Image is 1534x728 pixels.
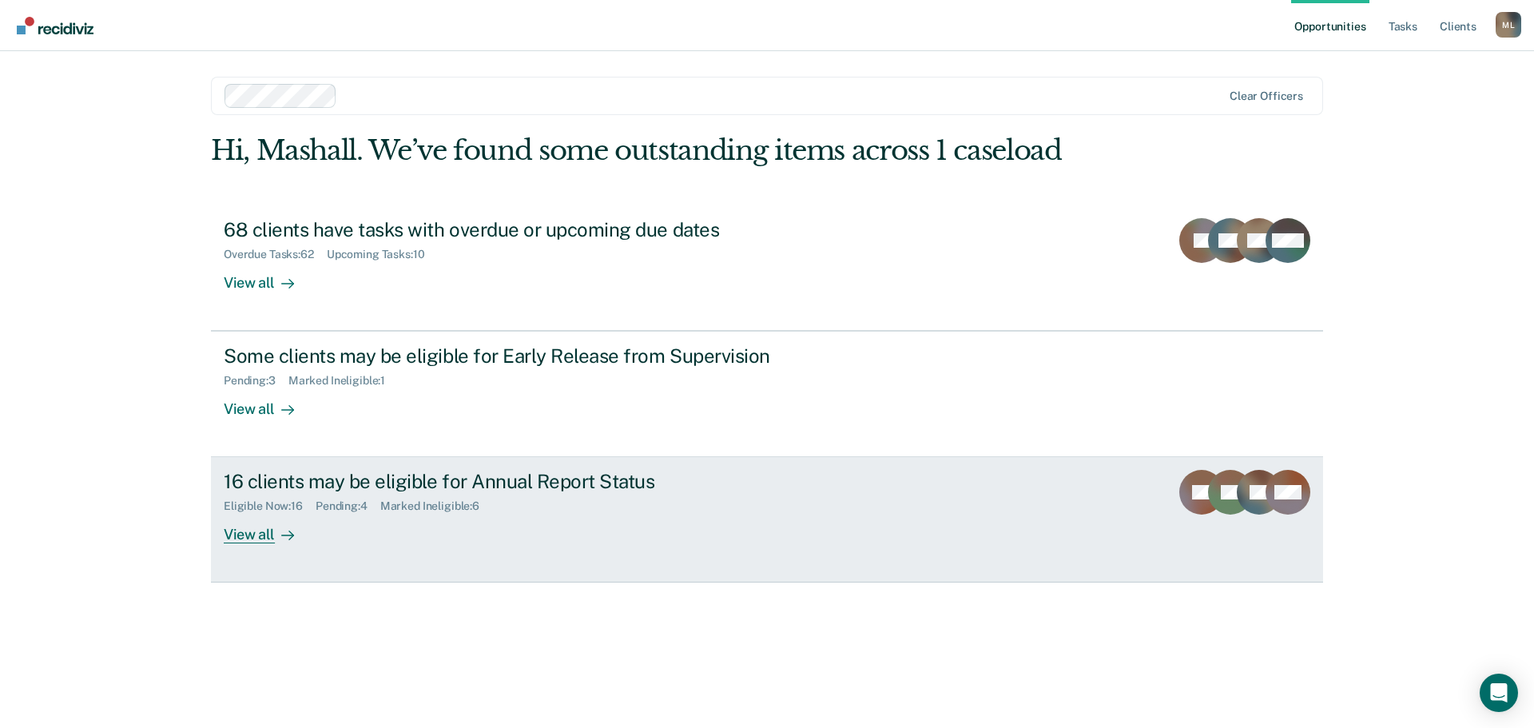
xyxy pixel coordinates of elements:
[380,499,492,513] div: Marked Ineligible : 6
[224,499,316,513] div: Eligible Now : 16
[224,261,313,292] div: View all
[211,331,1323,457] a: Some clients may be eligible for Early Release from SupervisionPending:3Marked Ineligible:1View all
[211,457,1323,583] a: 16 clients may be eligible for Annual Report StatusEligible Now:16Pending:4Marked Ineligible:6Vie...
[224,513,313,544] div: View all
[1480,674,1518,712] div: Open Intercom Messenger
[17,17,93,34] img: Recidiviz
[224,374,288,388] div: Pending : 3
[327,248,438,261] div: Upcoming Tasks : 10
[211,134,1101,167] div: Hi, Mashall. We’ve found some outstanding items across 1 caseload
[224,248,327,261] div: Overdue Tasks : 62
[288,374,398,388] div: Marked Ineligible : 1
[224,470,785,493] div: 16 clients may be eligible for Annual Report Status
[1496,12,1521,38] button: Profile dropdown button
[224,218,785,241] div: 68 clients have tasks with overdue or upcoming due dates
[224,388,313,419] div: View all
[1496,12,1521,38] div: M L
[316,499,380,513] div: Pending : 4
[224,344,785,368] div: Some clients may be eligible for Early Release from Supervision
[1230,90,1303,103] div: Clear officers
[211,205,1323,331] a: 68 clients have tasks with overdue or upcoming due datesOverdue Tasks:62Upcoming Tasks:10View all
